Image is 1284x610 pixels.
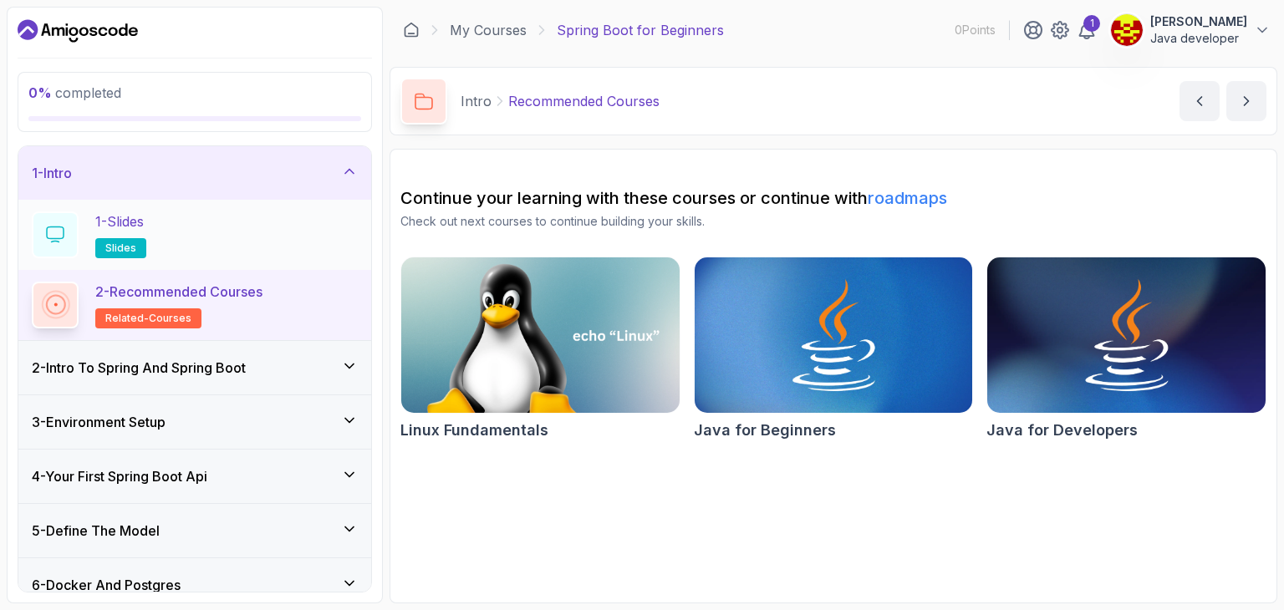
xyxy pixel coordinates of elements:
h2: Java for Beginners [694,419,836,442]
img: Java for Beginners card [695,257,973,413]
a: roadmaps [868,188,947,208]
p: Java developer [1150,30,1247,47]
a: 1 [1077,20,1097,40]
button: 2-Recommended Coursesrelated-courses [32,282,358,328]
img: user profile image [1111,14,1143,46]
button: previous content [1180,81,1220,121]
button: 5-Define The Model [18,504,371,557]
a: Dashboard [403,22,420,38]
button: 2-Intro To Spring And Spring Boot [18,341,371,394]
h3: 5 - Define The Model [32,521,160,541]
p: Recommended Courses [508,91,660,111]
h2: Continue your learning with these courses or continue with [400,186,1266,210]
h3: 6 - Docker And Postgres [32,575,181,595]
button: 1-Slidesslides [32,211,358,258]
p: 1 - Slides [95,211,144,231]
p: Spring Boot for Beginners [557,20,724,40]
button: 3-Environment Setup [18,395,371,449]
h3: 4 - Your First Spring Boot Api [32,466,207,486]
p: Check out next courses to continue building your skills. [400,213,1266,230]
div: 1 [1083,15,1100,32]
p: 2 - Recommended Courses [95,282,262,302]
img: Java for Developers card [987,257,1266,413]
a: Dashboard [18,18,138,44]
button: user profile image[PERSON_NAME]Java developer [1110,13,1271,47]
p: Intro [461,91,492,111]
h3: 3 - Environment Setup [32,412,166,432]
a: Java for Developers cardJava for Developers [986,257,1266,442]
button: 1-Intro [18,146,371,200]
button: 4-Your First Spring Boot Api [18,450,371,503]
h2: Java for Developers [986,419,1138,442]
span: related-courses [105,312,191,325]
button: next content [1226,81,1266,121]
a: Java for Beginners cardJava for Beginners [694,257,974,442]
h3: 2 - Intro To Spring And Spring Boot [32,358,246,378]
a: My Courses [450,20,527,40]
h2: Linux Fundamentals [400,419,548,442]
span: 0 % [28,84,52,101]
a: Linux Fundamentals cardLinux Fundamentals [400,257,680,442]
h3: 1 - Intro [32,163,72,183]
span: slides [105,241,136,255]
img: Linux Fundamentals card [401,257,680,413]
p: [PERSON_NAME] [1150,13,1247,30]
span: completed [28,84,121,101]
p: 0 Points [955,22,996,38]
